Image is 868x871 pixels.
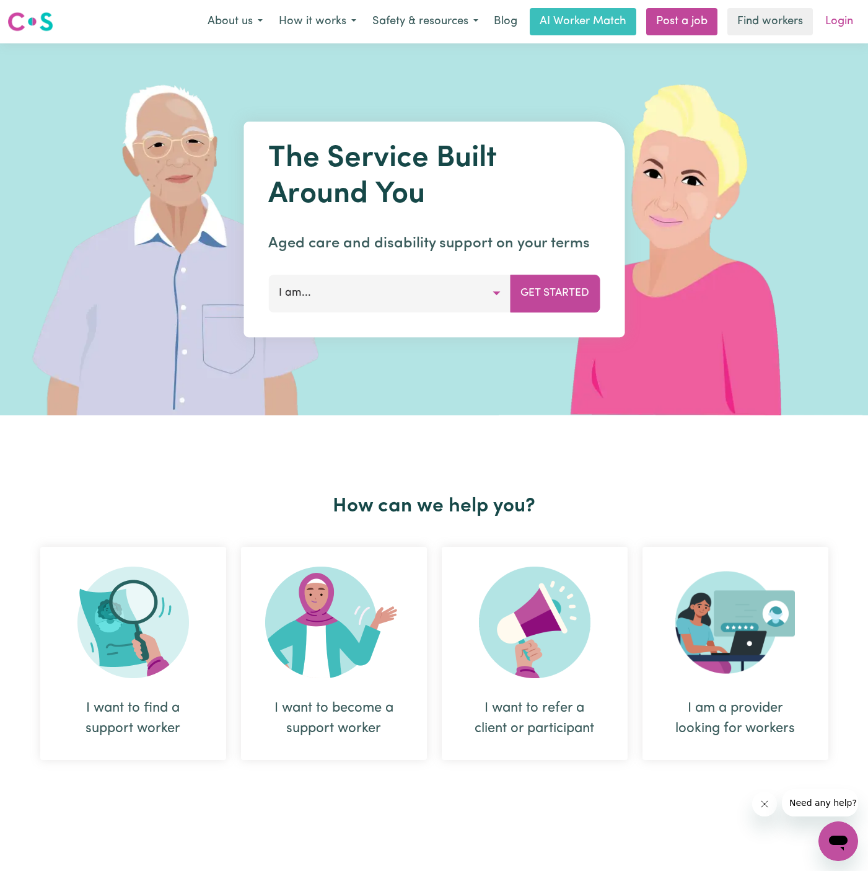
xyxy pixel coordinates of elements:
[672,698,799,739] div: I am a provider looking for workers
[241,547,427,760] div: I want to become a support worker
[271,698,397,739] div: I want to become a support worker
[268,275,511,312] button: I am...
[530,8,636,35] a: AI Worker Match
[70,698,196,739] div: I want to find a support worker
[265,567,403,678] img: Become Worker
[818,8,861,35] a: Login
[199,9,271,35] button: About us
[479,567,590,678] img: Refer
[7,7,53,36] a: Careseekers logo
[7,11,53,33] img: Careseekers logo
[642,547,828,760] div: I am a provider looking for workers
[442,547,628,760] div: I want to refer a client or participant
[271,9,364,35] button: How it works
[33,495,836,518] h2: How can we help you?
[77,567,189,678] img: Search
[646,8,717,35] a: Post a job
[727,8,813,35] a: Find workers
[268,141,600,213] h1: The Service Built Around You
[675,567,796,678] img: Provider
[268,232,600,255] p: Aged care and disability support on your terms
[782,789,858,816] iframe: Message from company
[510,275,600,312] button: Get Started
[486,8,525,35] a: Blog
[752,792,777,816] iframe: Close message
[40,547,226,760] div: I want to find a support worker
[364,9,486,35] button: Safety & resources
[818,821,858,861] iframe: Button to launch messaging window
[471,698,598,739] div: I want to refer a client or participant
